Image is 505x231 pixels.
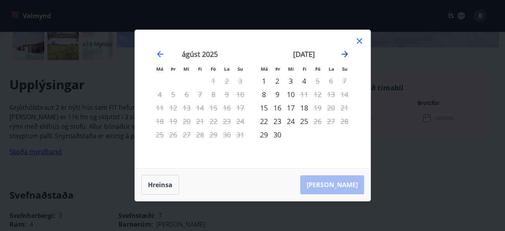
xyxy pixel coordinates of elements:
[275,66,280,72] small: Þr
[271,115,284,128] div: 23
[271,88,284,101] div: 9
[284,74,297,88] td: Choose miðvikudagur, 3. september 2025 as your check-in date. It’s available.
[311,101,324,115] td: Not available. föstudagur, 19. september 2025
[257,74,271,88] td: Choose mánudagur, 1. september 2025 as your check-in date. It’s available.
[220,88,234,101] td: Not available. laugardagur, 9. ágúst 2025
[297,74,311,88] td: Choose fimmtudagur, 4. september 2025 as your check-in date. It’s available.
[261,66,268,72] small: Má
[207,128,220,141] td: Not available. föstudagur, 29. ágúst 2025
[207,101,220,115] td: Not available. föstudagur, 15. ágúst 2025
[271,101,284,115] div: 16
[340,49,350,59] div: Move forward to switch to the next month.
[284,88,297,101] td: Choose miðvikudagur, 10. september 2025 as your check-in date. It’s available.
[166,101,180,115] td: Not available. þriðjudagur, 12. ágúst 2025
[234,128,247,141] td: Not available. sunnudagur, 31. ágúst 2025
[342,66,348,72] small: Su
[324,88,338,101] td: Not available. laugardagur, 13. september 2025
[271,115,284,128] td: Choose þriðjudagur, 23. september 2025 as your check-in date. It’s available.
[257,74,271,88] div: Aðeins innritun í boði
[141,175,179,195] button: Hreinsa
[257,88,271,101] td: Choose mánudagur, 8. september 2025 as your check-in date. It’s available.
[271,74,284,88] div: 2
[324,101,338,115] td: Not available. laugardagur, 20. september 2025
[207,115,220,128] td: Not available. föstudagur, 22. ágúst 2025
[303,66,307,72] small: Fi
[180,115,193,128] td: Not available. miðvikudagur, 20. ágúst 2025
[257,101,271,115] div: Aðeins innritun í boði
[207,74,220,88] td: Not available. föstudagur, 1. ágúst 2025
[297,88,311,101] td: Not available. fimmtudagur, 11. september 2025
[311,101,324,115] div: Aðeins útritun í boði
[180,88,193,101] td: Not available. miðvikudagur, 6. ágúst 2025
[311,74,324,88] div: Aðeins útritun í boði
[183,66,189,72] small: Mi
[153,88,166,101] td: Not available. mánudagur, 4. ágúst 2025
[329,66,334,72] small: La
[153,128,166,141] td: Not available. mánudagur, 25. ágúst 2025
[315,66,320,72] small: Fö
[153,115,166,128] td: Not available. mánudagur, 18. ágúst 2025
[224,66,230,72] small: La
[193,88,207,101] td: Not available. fimmtudagur, 7. ágúst 2025
[211,66,216,72] small: Fö
[271,74,284,88] td: Choose þriðjudagur, 2. september 2025 as your check-in date. It’s available.
[234,101,247,115] td: Not available. sunnudagur, 17. ágúst 2025
[284,74,297,88] div: 3
[234,88,247,101] td: Not available. sunnudagur, 10. ágúst 2025
[284,115,297,128] td: Choose miðvikudagur, 24. september 2025 as your check-in date. It’s available.
[284,115,297,128] div: 24
[220,74,234,88] td: Not available. laugardagur, 2. ágúst 2025
[297,101,311,115] td: Choose fimmtudagur, 18. september 2025 as your check-in date. It’s available.
[155,49,165,59] div: Move backward to switch to the previous month.
[338,74,351,88] td: Not available. sunnudagur, 7. september 2025
[284,101,297,115] td: Choose miðvikudagur, 17. september 2025 as your check-in date. It’s available.
[271,128,284,141] div: 30
[207,88,220,101] td: Not available. föstudagur, 8. ágúst 2025
[257,115,271,128] td: Choose mánudagur, 22. september 2025 as your check-in date. It’s available.
[297,88,311,101] div: Aðeins útritun í boði
[166,128,180,141] td: Not available. þriðjudagur, 26. ágúst 2025
[234,74,247,88] td: Not available. sunnudagur, 3. ágúst 2025
[257,115,271,128] div: Aðeins innritun í boði
[271,128,284,141] td: Choose þriðjudagur, 30. september 2025 as your check-in date. It’s available.
[166,88,180,101] td: Not available. þriðjudagur, 5. ágúst 2025
[257,88,271,101] div: Aðeins innritun í boði
[338,88,351,101] td: Not available. sunnudagur, 14. september 2025
[153,101,166,115] td: Not available. mánudagur, 11. ágúst 2025
[182,49,218,59] strong: ágúst 2025
[198,66,202,72] small: Fi
[284,88,297,101] div: 10
[297,101,311,115] div: 18
[193,115,207,128] td: Not available. fimmtudagur, 21. ágúst 2025
[311,88,324,101] td: Not available. föstudagur, 12. september 2025
[297,115,311,128] div: 25
[257,101,271,115] td: Choose mánudagur, 15. september 2025 as your check-in date. It’s available.
[271,88,284,101] td: Choose þriðjudagur, 9. september 2025 as your check-in date. It’s available.
[288,66,294,72] small: Mi
[156,66,163,72] small: Má
[257,128,271,141] div: Aðeins innritun í boði
[257,128,271,141] td: Choose mánudagur, 29. september 2025 as your check-in date. It’s available.
[193,128,207,141] td: Not available. fimmtudagur, 28. ágúst 2025
[238,66,243,72] small: Su
[338,115,351,128] td: Not available. sunnudagur, 28. september 2025
[220,115,234,128] td: Not available. laugardagur, 23. ágúst 2025
[234,115,247,128] td: Not available. sunnudagur, 24. ágúst 2025
[144,39,361,159] div: Calendar
[297,74,311,88] div: 4
[220,101,234,115] td: Not available. laugardagur, 16. ágúst 2025
[180,101,193,115] td: Not available. miðvikudagur, 13. ágúst 2025
[180,128,193,141] td: Not available. miðvikudagur, 27. ágúst 2025
[311,115,324,128] div: Aðeins útritun í boði
[297,115,311,128] td: Choose fimmtudagur, 25. september 2025 as your check-in date. It’s available.
[166,115,180,128] td: Not available. þriðjudagur, 19. ágúst 2025
[311,74,324,88] td: Not available. föstudagur, 5. september 2025
[271,101,284,115] td: Choose þriðjudagur, 16. september 2025 as your check-in date. It’s available.
[171,66,176,72] small: Þr
[220,128,234,141] td: Not available. laugardagur, 30. ágúst 2025
[284,101,297,115] div: 17
[293,49,315,59] strong: [DATE]
[338,101,351,115] td: Not available. sunnudagur, 21. september 2025
[324,74,338,88] td: Not available. laugardagur, 6. september 2025
[324,115,338,128] td: Not available. laugardagur, 27. september 2025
